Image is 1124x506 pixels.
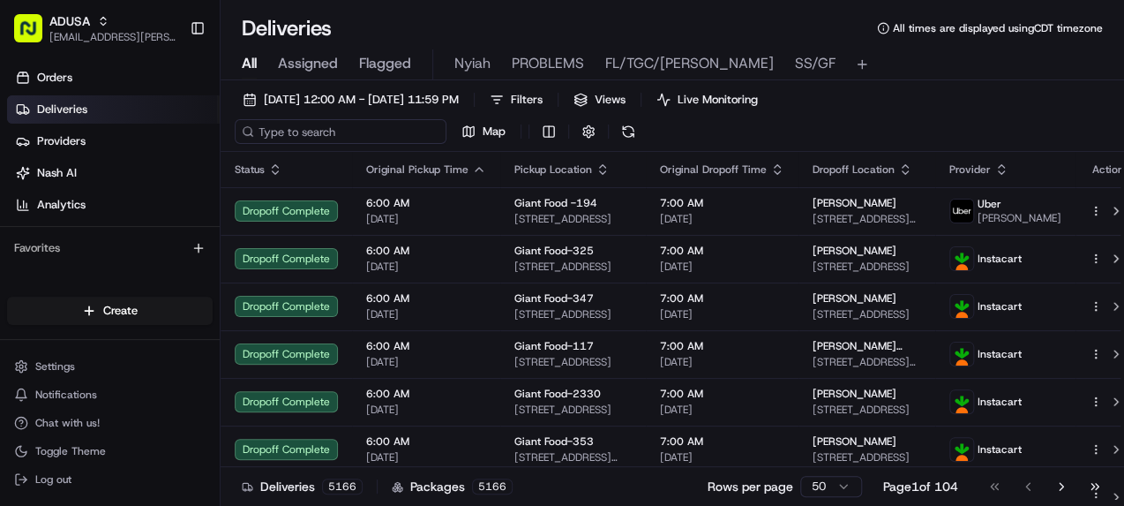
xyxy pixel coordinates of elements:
[813,450,921,464] span: [STREET_ADDRESS]
[813,403,921,417] span: [STREET_ADDRESS]
[950,247,973,270] img: profile_instacart_ahold_partner.png
[18,71,321,99] p: Welcome 👋
[7,297,213,325] button: Create
[813,339,921,353] span: [PERSON_NAME] [PERSON_NAME]
[514,162,592,177] span: Pickup Location
[514,387,601,401] span: Giant Food-2330
[978,347,1022,361] span: Instacart
[7,467,213,492] button: Log out
[235,87,467,112] button: [DATE] 12:00 AM - [DATE] 11:59 PM
[813,162,895,177] span: Dropoff Location
[950,390,973,413] img: profile_instacart_ahold_partner.png
[46,114,291,132] input: Clear
[35,256,135,274] span: Knowledge Base
[366,450,486,464] span: [DATE]
[35,359,75,374] span: Settings
[37,197,86,213] span: Analytics
[660,403,784,417] span: [DATE]
[893,21,1103,35] span: All times are displayed using CDT timezone
[35,388,97,402] span: Notifications
[7,382,213,407] button: Notifications
[7,127,220,155] a: Providers
[648,87,766,112] button: Live Monitoring
[660,244,784,258] span: 7:00 AM
[167,256,283,274] span: API Documentation
[813,260,921,274] span: [STREET_ADDRESS]
[514,307,632,321] span: [STREET_ADDRESS]
[37,165,77,181] span: Nash AI
[49,30,176,44] button: [EMAIL_ADDRESS][PERSON_NAME][DOMAIN_NAME]
[660,355,784,369] span: [DATE]
[35,472,71,487] span: Log out
[35,444,106,458] span: Toggle Theme
[366,291,486,306] span: 6:00 AM
[813,434,896,449] span: [PERSON_NAME]
[18,169,49,200] img: 1736555255976-a54dd68f-1ca7-489b-9aae-adbdc363a1c4
[566,87,633,112] button: Views
[472,479,513,495] div: 5166
[366,387,486,401] span: 6:00 AM
[7,439,213,464] button: Toggle Theme
[514,244,594,258] span: Giant Food-325
[366,434,486,449] span: 6:00 AM
[7,411,213,435] button: Chat with us!
[35,416,100,430] span: Chat with us!
[795,53,836,74] span: SS/GF
[483,124,506,140] span: Map
[482,87,551,112] button: Filters
[300,174,321,195] button: Start new chat
[605,53,774,74] span: FL/TGC/[PERSON_NAME]
[514,355,632,369] span: [STREET_ADDRESS]
[366,162,468,177] span: Original Pickup Time
[176,299,214,313] span: Pylon
[813,196,896,210] span: [PERSON_NAME]
[366,339,486,353] span: 6:00 AM
[7,191,220,219] a: Analytics
[264,92,459,108] span: [DATE] 12:00 AM - [DATE] 11:59 PM
[37,102,87,117] span: Deliveries
[11,249,142,281] a: 📗Knowledge Base
[18,258,32,272] div: 📗
[514,403,632,417] span: [STREET_ADDRESS]
[511,92,543,108] span: Filters
[616,119,641,144] button: Refresh
[514,260,632,274] span: [STREET_ADDRESS]
[514,434,594,449] span: Giant Food-353
[978,299,1022,313] span: Instacart
[660,387,784,401] span: 7:00 AM
[103,303,138,319] span: Create
[18,18,53,53] img: Nash
[124,298,214,313] a: Powered byPylon
[49,12,90,30] button: ADUSA
[7,95,220,124] a: Deliveries
[950,343,973,366] img: profile_instacart_ahold_partner.png
[813,387,896,401] span: [PERSON_NAME]
[660,339,784,353] span: 7:00 AM
[595,92,626,108] span: Views
[950,200,973,223] img: profile_uber_ahold_partner.png
[512,53,584,74] span: PROBLEMS
[660,291,784,306] span: 7:00 AM
[7,159,220,187] a: Nash AI
[454,53,491,74] span: Nyiah
[660,307,784,321] span: [DATE]
[514,291,594,306] span: Giant Food-347
[278,53,338,74] span: Assigned
[366,260,486,274] span: [DATE]
[813,244,896,258] span: [PERSON_NAME]
[359,53,411,74] span: Flagged
[60,186,223,200] div: We're available if you need us!
[949,162,991,177] span: Provider
[235,162,265,177] span: Status
[37,70,72,86] span: Orders
[514,212,632,226] span: [STREET_ADDRESS]
[978,395,1022,409] span: Instacart
[514,450,632,464] span: [STREET_ADDRESS][PERSON_NAME]
[7,7,183,49] button: ADUSA[EMAIL_ADDRESS][PERSON_NAME][DOMAIN_NAME]
[242,53,257,74] span: All
[978,442,1022,457] span: Instacart
[978,211,1061,225] span: [PERSON_NAME]
[660,196,784,210] span: 7:00 AM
